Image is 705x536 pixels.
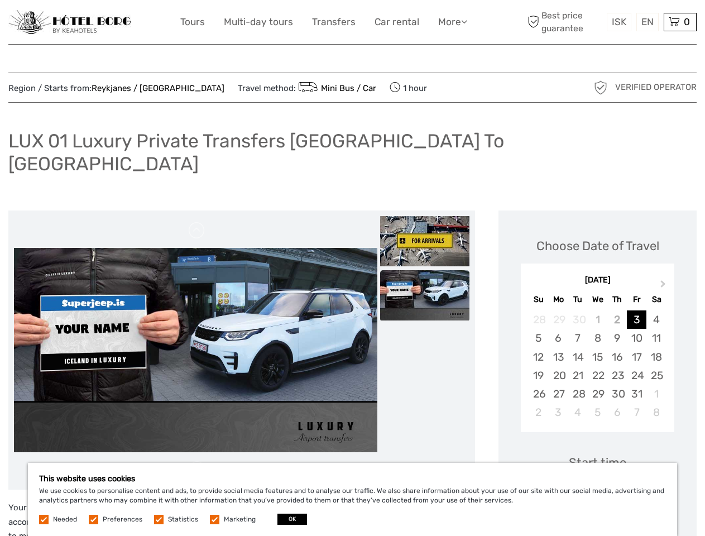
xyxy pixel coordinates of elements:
img: 16fb447c7d50440eaa484c9a0dbf045b_main_slider.jpeg [14,248,377,452]
div: Choose Wednesday, October 29th, 2025 [588,385,607,403]
div: Su [529,292,548,307]
span: Travel method: [238,80,376,95]
a: Tours [180,14,205,30]
div: EN [636,13,659,31]
div: Choose Tuesday, October 14th, 2025 [568,348,588,366]
div: Choose Sunday, November 2nd, 2025 [529,403,548,422]
div: Choose Thursday, October 9th, 2025 [607,329,627,347]
div: Choose Friday, November 7th, 2025 [627,403,646,422]
h5: This website uses cookies [39,474,666,484]
div: Choose Sunday, October 5th, 2025 [529,329,548,347]
div: Choose Monday, October 13th, 2025 [549,348,568,366]
img: 97-048fac7b-21eb-4351-ac26-83e096b89eb3_logo_small.jpg [8,10,131,35]
div: We [588,292,607,307]
a: Multi-day tours [224,14,293,30]
div: Choose Sunday, October 12th, 2025 [529,348,548,366]
div: Choose Wednesday, November 5th, 2025 [588,403,607,422]
span: 1 hour [390,80,427,95]
div: Choose Saturday, November 8th, 2025 [646,403,666,422]
div: Choose Sunday, October 19th, 2025 [529,366,548,385]
a: Reykjanes / [GEOGRAPHIC_DATA] [92,83,224,93]
span: ISK [612,16,626,27]
div: Not available Tuesday, September 30th, 2025 [568,310,588,329]
label: Preferences [103,515,142,524]
label: Statistics [168,515,198,524]
div: Choose Friday, October 31st, 2025 [627,385,646,403]
div: Choose Friday, October 3rd, 2025 [627,310,646,329]
div: Choose Saturday, October 18th, 2025 [646,348,666,366]
div: Th [607,292,627,307]
a: Car rental [375,14,419,30]
div: Choose Thursday, October 23rd, 2025 [607,366,627,385]
div: Choose Thursday, October 30th, 2025 [607,385,627,403]
div: Not available Sunday, September 28th, 2025 [529,310,548,329]
div: Choose Friday, October 17th, 2025 [627,348,646,366]
img: 16fb447c7d50440eaa484c9a0dbf045b_slider_thumbnail.jpeg [380,270,469,320]
div: Choose Friday, October 24th, 2025 [627,366,646,385]
h1: LUX 01 Luxury Private Transfers [GEOGRAPHIC_DATA] To [GEOGRAPHIC_DATA] [8,130,697,175]
div: Choose Tuesday, October 7th, 2025 [568,329,588,347]
div: Choose Friday, October 10th, 2025 [627,329,646,347]
div: Not available Thursday, October 2nd, 2025 [607,310,627,329]
div: Fr [627,292,646,307]
div: Choose Wednesday, October 8th, 2025 [588,329,607,347]
span: Best price guarantee [525,9,604,34]
div: Choose Wednesday, October 22nd, 2025 [588,366,607,385]
div: Tu [568,292,588,307]
div: Not available Monday, September 29th, 2025 [549,310,568,329]
div: Choose Sunday, October 26th, 2025 [529,385,548,403]
button: Next Month [655,277,673,295]
span: 0 [682,16,692,27]
img: verified_operator_grey_128.png [592,79,610,97]
div: Choose Wednesday, October 15th, 2025 [588,348,607,366]
div: Choose Monday, October 20th, 2025 [549,366,568,385]
div: Choose Tuesday, November 4th, 2025 [568,403,588,422]
div: month 2025-10 [524,310,670,422]
div: Choose Saturday, October 25th, 2025 [646,366,666,385]
div: Choose Monday, November 3rd, 2025 [549,403,568,422]
div: Choose Tuesday, October 21st, 2025 [568,366,588,385]
a: Transfers [312,14,356,30]
div: Choose Thursday, October 16th, 2025 [607,348,627,366]
div: Choose Date of Travel [536,237,659,255]
label: Marketing [224,515,256,524]
div: Choose Tuesday, October 28th, 2025 [568,385,588,403]
img: d17cabca94be4cdf9a944f0c6cf5d444_slider_thumbnail.jpg [380,216,469,266]
div: We use cookies to personalise content and ads, to provide social media features and to analyse ou... [28,463,677,536]
div: Sa [646,292,666,307]
div: Choose Saturday, November 1st, 2025 [646,385,666,403]
span: Verified Operator [615,82,697,93]
div: Choose Thursday, November 6th, 2025 [607,403,627,422]
div: Choose Saturday, October 4th, 2025 [646,310,666,329]
div: Choose Saturday, October 11th, 2025 [646,329,666,347]
label: Needed [53,515,77,524]
div: Not available Wednesday, October 1st, 2025 [588,310,607,329]
a: Mini Bus / Car [296,83,376,93]
div: Start time [569,454,626,471]
span: Region / Starts from: [8,83,224,94]
div: Mo [549,292,568,307]
div: [DATE] [521,275,674,286]
div: Choose Monday, October 27th, 2025 [549,385,568,403]
a: More [438,14,467,30]
div: Choose Monday, October 6th, 2025 [549,329,568,347]
button: OK [277,514,307,525]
